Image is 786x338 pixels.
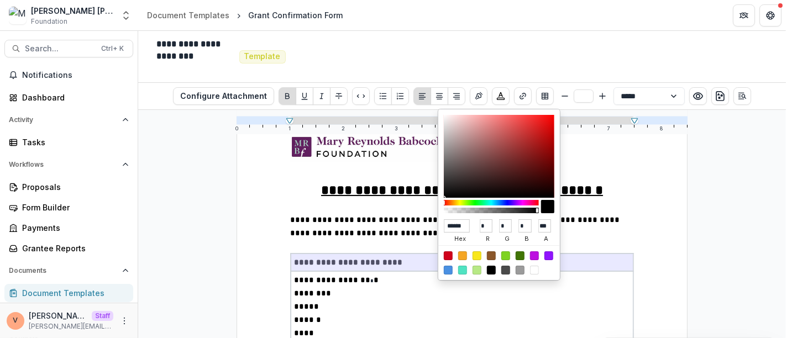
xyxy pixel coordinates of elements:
[4,111,133,129] button: Open Activity
[518,233,535,246] label: b
[413,87,431,105] button: Align Left
[733,4,755,27] button: Partners
[118,314,131,328] button: More
[22,202,124,213] div: Form Builder
[4,219,133,237] a: Payments
[444,266,453,274] div: #4A90E2
[501,266,510,274] div: #4A4A4A
[448,87,465,105] button: Align Right
[458,266,467,274] div: #50E3C2
[374,87,392,105] button: Bullet List
[514,87,532,105] button: Create link
[4,88,133,107] a: Dashboard
[538,233,554,246] label: a
[29,321,113,331] p: [PERSON_NAME][EMAIL_ADDRESS][DOMAIN_NAME]
[279,87,296,105] button: Bold
[29,310,87,321] p: [PERSON_NAME]
[759,4,782,27] button: Get Help
[99,43,126,55] div: Ctrl + K
[25,44,95,54] span: Search...
[22,136,124,148] div: Tasks
[4,40,133,57] button: Search...
[536,87,554,105] button: Insert Table
[689,87,707,105] button: Preview preview-doc.pdf
[558,89,572,103] button: Smaller
[143,7,347,23] nav: breadcrumb
[248,9,343,21] div: Grant Confirmation Form
[330,87,348,105] button: Strike
[530,251,539,260] div: #BD10E0
[22,181,124,193] div: Proposals
[22,222,124,234] div: Payments
[431,87,448,105] button: Align Center
[530,266,539,274] div: #FFFFFF
[92,311,113,321] p: Staff
[296,87,313,105] button: Underline
[516,251,525,260] div: #417505
[480,233,496,246] label: r
[173,87,274,105] button: Configure Attachment
[9,116,118,124] span: Activity
[147,9,229,21] div: Document Templates
[516,266,525,274] div: #9B9B9B
[31,17,67,27] span: Foundation
[118,4,134,27] button: Open entity switcher
[4,262,133,279] button: Open Documents
[31,5,114,17] div: [PERSON_NAME] [PERSON_NAME] Workflow Sandbox
[501,251,510,260] div: #7ED321
[733,87,751,105] button: Open Editor Sidebar
[4,156,133,173] button: Open Workflows
[4,239,133,257] a: Grantee Reports
[4,198,133,216] a: Form Builder
[444,251,453,260] div: #D0021B
[9,7,27,24] img: Mary Reynolds Babcock Workflow Sandbox
[9,267,118,274] span: Documents
[4,133,133,151] a: Tasks
[22,92,124,103] div: Dashboard
[13,317,18,324] div: Venkat
[487,251,496,260] div: #8B572A
[473,251,481,260] div: #F8E71C
[22,287,124,299] div: Document Templates
[143,7,234,23] a: Document Templates
[391,87,409,105] button: Ordered List
[4,178,133,196] a: Proposals
[22,71,129,80] span: Notifications
[544,251,553,260] div: #9013FE
[4,66,133,84] button: Notifications
[444,233,476,246] label: hex
[4,284,133,302] a: Document Templates
[313,87,331,105] button: Italicize
[22,242,124,254] div: Grantee Reports
[244,52,281,61] span: Template
[9,161,118,168] span: Workflows
[492,87,510,105] button: Choose font color
[458,251,467,260] div: #F5A623
[470,87,488,105] button: Insert Signature
[352,87,370,105] button: Code
[499,233,515,246] label: g
[473,266,481,274] div: #B8E986
[711,87,729,105] button: download-word
[596,89,609,103] button: Bigger
[487,266,496,274] div: #000000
